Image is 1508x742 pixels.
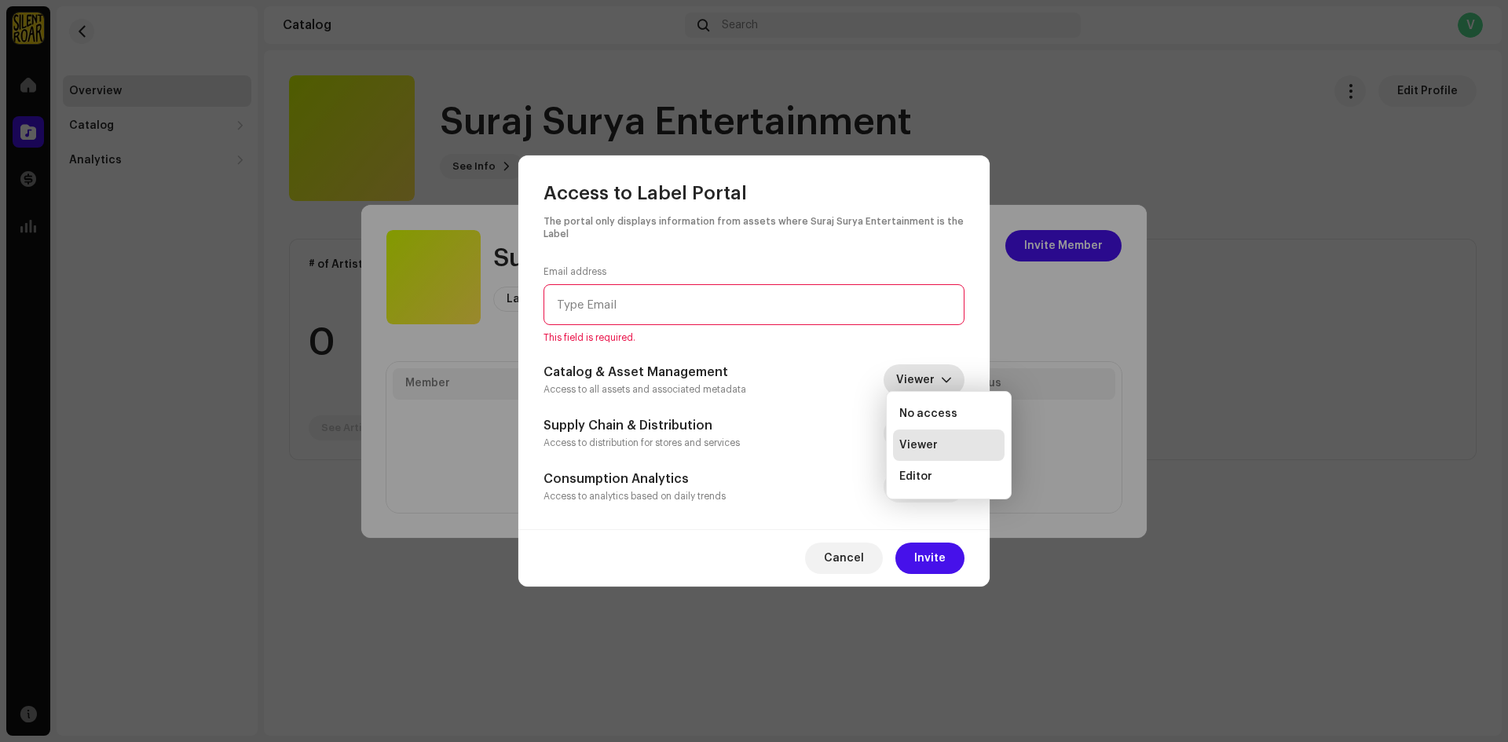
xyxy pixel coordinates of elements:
[896,364,941,396] span: Viewer
[914,543,946,574] span: Invite
[544,470,726,488] h5: Consumption Analytics
[544,385,746,394] small: Access to all assets and associated metadata
[544,363,746,382] h5: Catalog & Asset Management
[544,331,964,344] span: This field is required.
[544,215,964,240] small: The portal only displays information from assets where Suraj Surya Entertainment is the Label
[893,398,1005,429] li: No access
[941,364,952,396] div: dropdown trigger
[544,181,964,240] div: Access to Label Portal
[805,543,883,574] button: Cancel
[544,416,740,435] h5: Supply Chain & Distribution
[544,284,964,325] input: Type Email
[887,392,1011,499] ul: Option List
[899,406,957,422] span: No access
[893,429,1005,461] li: Viewer
[544,265,606,278] label: Email address
[544,438,740,448] small: Access to distribution for stores and services
[893,461,1005,492] li: Editor
[895,543,964,574] button: Invite
[899,469,932,484] span: Editor
[544,492,726,501] small: Access to analytics based on daily trends
[824,543,864,574] span: Cancel
[899,437,938,453] span: Viewer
